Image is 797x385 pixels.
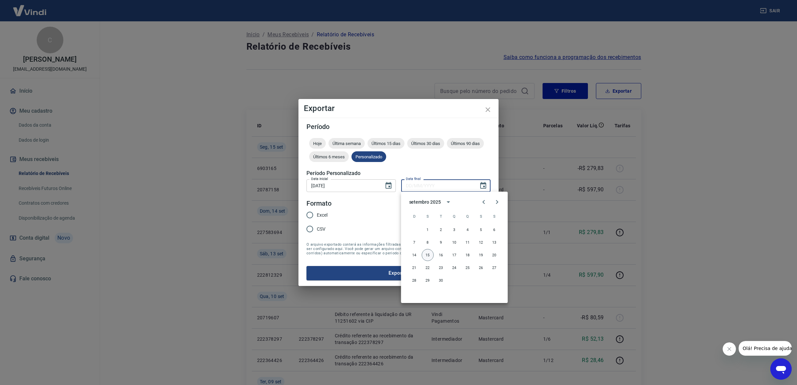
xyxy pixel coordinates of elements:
button: 18 [462,249,474,261]
div: Hoje [309,138,326,149]
h5: Período [306,123,491,130]
label: Data final [406,176,421,181]
button: 21 [409,262,421,274]
div: Última semana [328,138,365,149]
span: Últimos 6 meses [309,154,349,159]
span: quarta-feira [449,210,461,223]
span: Últimos 15 dias [367,141,405,146]
button: 6 [489,224,501,236]
button: Choose date, selected date is 8 de set de 2025 [382,179,395,192]
button: 26 [475,262,487,274]
button: 30 [435,274,447,286]
span: O arquivo exportado conterá as informações filtradas na tela anterior com exceção do período que ... [306,242,491,255]
iframe: Botão para abrir a janela de mensagens [770,358,792,380]
span: domingo [409,210,421,223]
button: 24 [449,262,461,274]
iframe: Mensagem da empresa [739,341,792,356]
legend: Formato [306,199,331,208]
iframe: Fechar mensagem [723,342,736,356]
h4: Exportar [304,104,493,112]
button: 4 [462,224,474,236]
button: 17 [449,249,461,261]
input: DD/MM/YYYY [401,179,474,192]
button: 15 [422,249,434,261]
button: 1 [422,224,434,236]
span: Olá! Precisa de ajuda? [4,5,56,10]
span: segunda-feira [422,210,434,223]
button: 9 [435,236,447,248]
button: close [480,102,496,118]
button: 3 [449,224,461,236]
button: 16 [435,249,447,261]
button: 5 [475,224,487,236]
button: 12 [475,236,487,248]
span: Última semana [328,141,365,146]
button: 29 [422,274,434,286]
button: 22 [422,262,434,274]
span: sábado [489,210,501,223]
span: sexta-feira [475,210,487,223]
button: 11 [462,236,474,248]
div: Últimos 6 meses [309,151,349,162]
span: CSV [317,226,325,233]
button: 8 [422,236,434,248]
span: Últimos 90 dias [447,141,484,146]
div: Últimos 90 dias [447,138,484,149]
label: Data inicial [311,176,328,181]
span: Personalizado [351,154,386,159]
button: 13 [489,236,501,248]
div: setembro 2025 [409,199,441,206]
button: 28 [409,274,421,286]
span: terça-feira [435,210,447,223]
button: calendar view is open, switch to year view [443,196,454,208]
button: 25 [462,262,474,274]
button: 19 [475,249,487,261]
button: 23 [435,262,447,274]
span: Hoje [309,141,326,146]
div: Últimos 15 dias [367,138,405,149]
button: Exportar [306,266,491,280]
button: 10 [449,236,461,248]
button: 20 [489,249,501,261]
button: Previous month [477,195,491,209]
span: Excel [317,212,327,219]
div: Últimos 30 dias [407,138,444,149]
button: 27 [489,262,501,274]
input: DD/MM/YYYY [306,179,379,192]
button: 7 [409,236,421,248]
button: 2 [435,224,447,236]
span: Últimos 30 dias [407,141,444,146]
button: Next month [491,195,504,209]
button: Choose date [477,179,490,192]
button: 14 [409,249,421,261]
span: quinta-feira [462,210,474,223]
div: Personalizado [351,151,386,162]
h5: Período Personalizado [306,170,491,177]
